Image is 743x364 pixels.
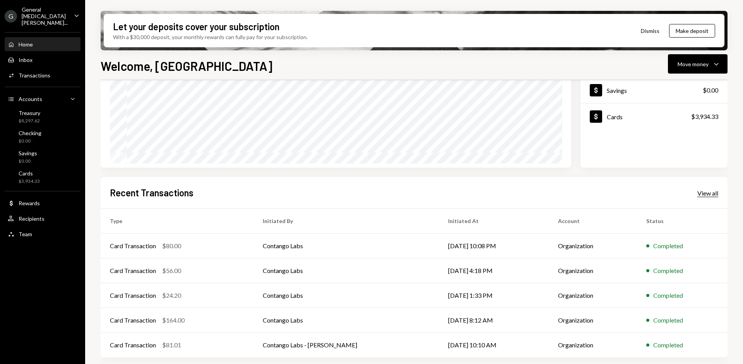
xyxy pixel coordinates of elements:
div: $56.00 [162,266,181,275]
div: Home [19,41,33,48]
th: Type [101,209,253,234]
td: [DATE] 10:10 AM [439,333,549,357]
th: Initiated By [253,209,439,234]
h2: Recent Transactions [110,186,193,199]
div: $80.00 [162,241,181,251]
a: Checking$0.00 [5,127,80,146]
th: Status [637,209,728,234]
div: Completed [653,340,683,350]
td: [DATE] 10:08 PM [439,234,549,258]
th: Initiated At [439,209,549,234]
div: $8,297.62 [19,118,40,124]
div: Transactions [19,72,50,79]
td: Organization [549,283,637,308]
div: Cards [607,113,623,120]
a: Savings$0.00 [5,148,80,166]
div: $0.00 [19,158,37,165]
a: Recipients [5,211,80,225]
td: Organization [549,234,637,258]
button: Move money [668,54,728,74]
a: Cards$3,934.33 [580,103,728,129]
a: Savings$0.00 [580,77,728,103]
a: Cards$3,934.33 [5,168,80,186]
div: Card Transaction [110,340,156,350]
td: Organization [549,308,637,333]
a: View all [697,189,718,197]
button: Dismiss [631,22,669,40]
div: Let your deposits cover your subscription [113,20,279,33]
div: $3,934.33 [691,112,718,121]
a: Transactions [5,68,80,82]
a: Home [5,37,80,51]
div: Recipients [19,215,45,222]
div: Move money [678,60,709,68]
div: Savings [19,150,37,156]
div: Savings [607,87,627,94]
td: [DATE] 8:12 AM [439,308,549,333]
td: Contango Labs [253,234,439,258]
td: Organization [549,258,637,283]
div: Checking [19,130,41,136]
a: Team [5,227,80,241]
div: $0.00 [19,138,41,144]
div: Team [19,231,32,237]
div: View all [697,189,718,197]
td: [DATE] 1:33 PM [439,283,549,308]
div: General [MEDICAL_DATA][PERSON_NAME]... [22,6,68,26]
div: $24.20 [162,291,181,300]
td: Contango Labs [253,258,439,283]
div: $3,934.33 [19,178,40,185]
a: Inbox [5,53,80,67]
td: Organization [549,333,637,357]
div: Completed [653,291,683,300]
div: With a $30,000 deposit, your monthly rewards can fully pay for your subscription. [113,33,308,41]
div: Accounts [19,96,42,102]
td: Contango Labs [253,308,439,333]
th: Account [549,209,637,234]
button: Make deposit [669,24,715,38]
div: Completed [653,241,683,251]
div: $81.01 [162,340,181,350]
div: Card Transaction [110,266,156,275]
div: Card Transaction [110,291,156,300]
div: $0.00 [703,86,718,95]
a: Accounts [5,92,80,106]
div: Card Transaction [110,316,156,325]
h1: Welcome, [GEOGRAPHIC_DATA] [101,58,272,74]
div: G [5,10,17,22]
td: Contango Labs - [PERSON_NAME] [253,333,439,357]
td: [DATE] 4:18 PM [439,258,549,283]
a: Treasury$8,297.62 [5,107,80,126]
div: Inbox [19,57,33,63]
a: Rewards [5,196,80,210]
div: Card Transaction [110,241,156,251]
div: Treasury [19,110,40,116]
div: Cards [19,170,40,177]
td: Contango Labs [253,283,439,308]
div: Completed [653,316,683,325]
div: Completed [653,266,683,275]
div: $164.00 [162,316,185,325]
div: Rewards [19,200,40,206]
